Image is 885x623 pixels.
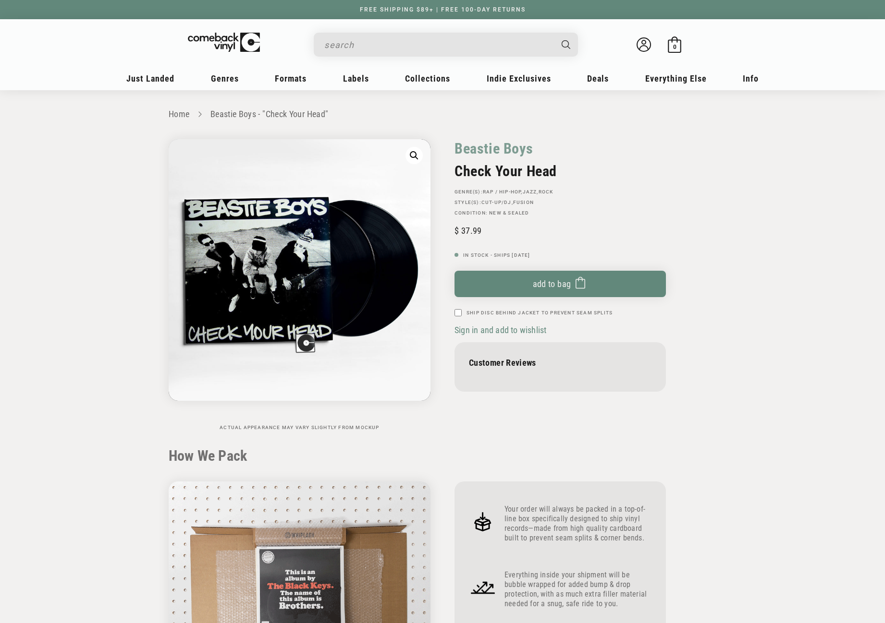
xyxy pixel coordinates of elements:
[324,35,552,55] input: search
[455,200,666,205] p: STYLE(S): ,
[343,73,369,84] span: Labels
[350,6,535,13] a: FREE SHIPPING $89+ | FREE 100-DAY RETURNS
[587,73,609,84] span: Deals
[211,73,239,84] span: Genres
[523,189,537,194] a: Jazz
[405,73,450,84] span: Collections
[487,73,551,84] span: Indie Exclusives
[455,139,533,158] a: Beastie Boys
[169,447,716,465] h2: How We Pack
[483,189,521,194] a: Rap / Hip-Hop
[169,425,430,431] p: Actual appearance may vary slightly from mockup
[513,200,534,205] a: Fusion
[455,189,666,195] p: GENRE(S): , ,
[533,279,571,289] span: Add to bag
[126,73,174,84] span: Just Landed
[455,324,549,335] button: Sign in and add to wishlist
[539,189,553,194] a: Rock
[673,43,676,50] span: 0
[455,325,546,335] span: Sign in and add to wishlist
[481,200,512,205] a: Cut-up/DJ
[455,163,666,180] h2: Check Your Head
[469,358,651,368] p: Customer Reviews
[553,33,579,57] button: Search
[455,226,481,236] span: 37.99
[645,73,707,84] span: Everything Else
[455,252,666,258] p: In Stock - Ships [DATE]
[169,139,430,431] media-gallery: Gallery Viewer
[314,33,578,57] div: Search
[455,271,666,297] button: Add to bag
[455,210,666,216] p: Condition: New & Sealed
[455,226,459,236] span: $
[210,109,329,119] a: Beastie Boys - "Check Your Head"
[504,504,651,543] p: Your order will always be packed in a top-of-line box specifically designed to ship vinyl records...
[469,508,497,536] img: Frame_4.png
[469,574,497,601] img: Frame_4_1.png
[504,570,651,609] p: Everything inside your shipment will be bubble wrapped for added bump & drop protection, with as ...
[467,309,613,316] label: Ship Disc Behind Jacket To Prevent Seam Splits
[743,73,759,84] span: Info
[169,109,189,119] a: Home
[169,108,716,121] nav: breadcrumbs
[275,73,307,84] span: Formats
